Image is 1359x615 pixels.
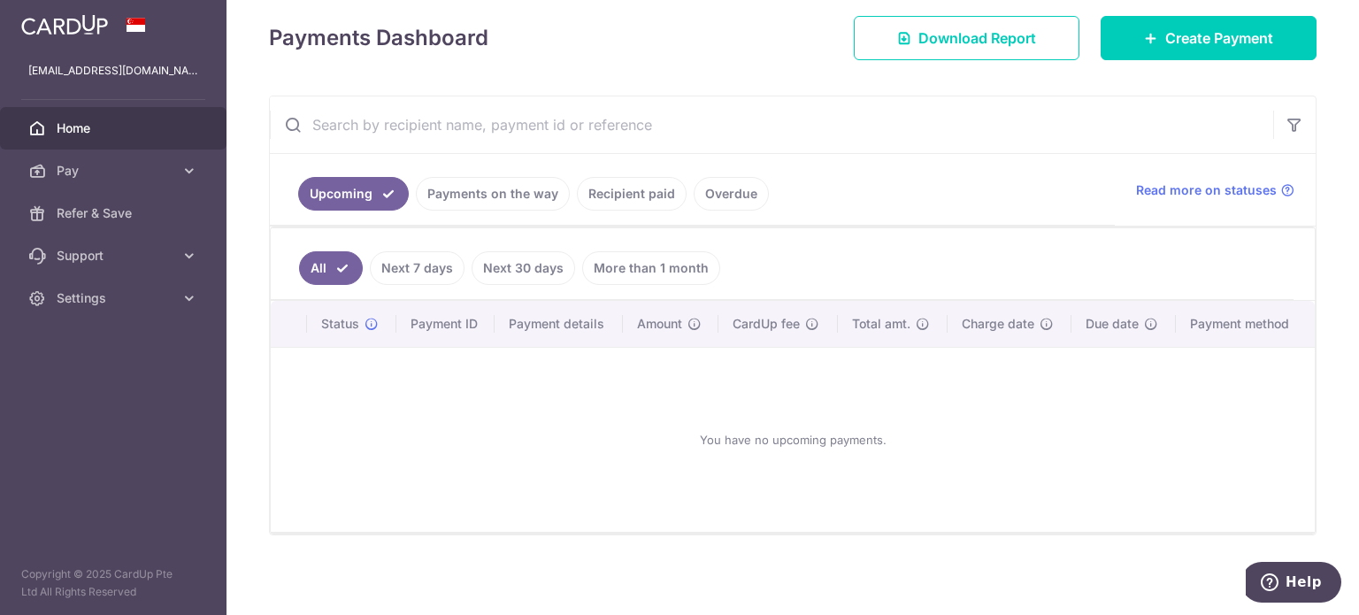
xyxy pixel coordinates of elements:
th: Payment details [495,301,623,347]
a: Next 30 days [472,251,575,285]
span: Settings [57,289,173,307]
input: Search by recipient name, payment id or reference [270,96,1273,153]
a: Download Report [854,16,1079,60]
span: Total amt. [852,315,910,333]
a: More than 1 month [582,251,720,285]
span: CardUp fee [733,315,800,333]
a: All [299,251,363,285]
span: Due date [1086,315,1139,333]
a: Next 7 days [370,251,465,285]
span: Download Report [918,27,1036,49]
span: Pay [57,162,173,180]
span: Support [57,247,173,265]
h4: Payments Dashboard [269,22,488,54]
th: Payment method [1176,301,1315,347]
img: CardUp [21,14,108,35]
a: Read more on statuses [1136,181,1294,199]
a: Create Payment [1101,16,1317,60]
a: Overdue [694,177,769,211]
iframe: Opens a widget where you can find more information [1246,562,1341,606]
span: Amount [637,315,682,333]
a: Recipient paid [577,177,687,211]
span: Status [321,315,359,333]
th: Payment ID [396,301,495,347]
div: You have no upcoming payments. [292,362,1294,518]
span: Home [57,119,173,137]
span: Create Payment [1165,27,1273,49]
span: Refer & Save [57,204,173,222]
a: Upcoming [298,177,409,211]
p: [EMAIL_ADDRESS][DOMAIN_NAME] [28,62,198,80]
span: Charge date [962,315,1034,333]
span: Read more on statuses [1136,181,1277,199]
a: Payments on the way [416,177,570,211]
